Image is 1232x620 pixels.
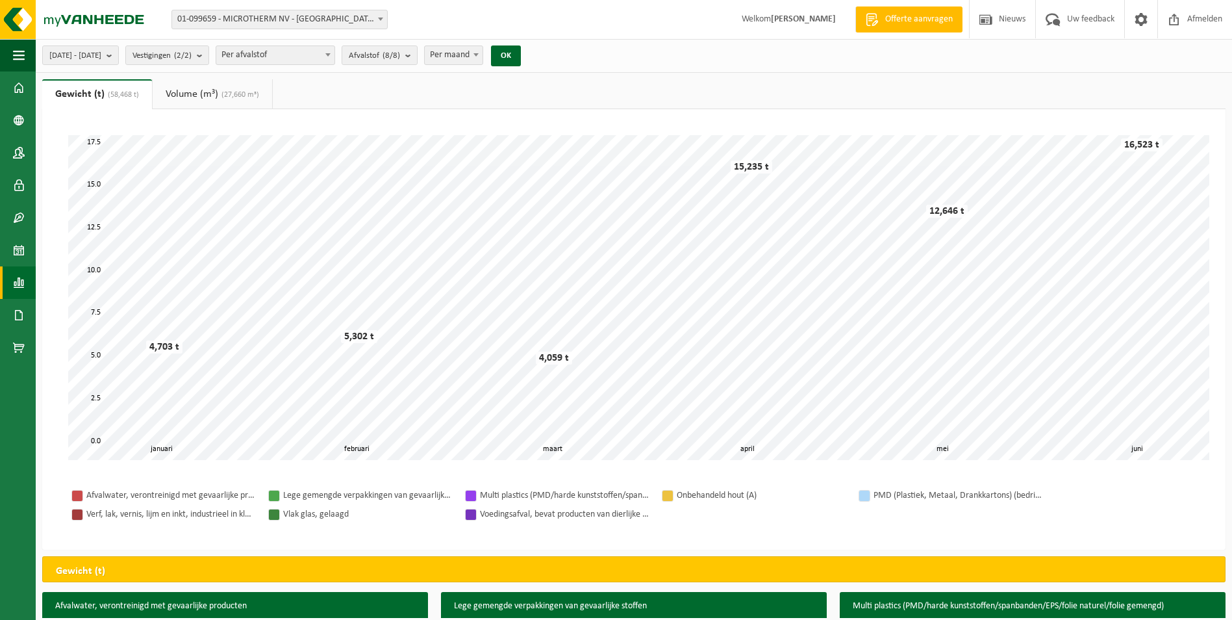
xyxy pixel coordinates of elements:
[42,45,119,65] button: [DATE] - [DATE]
[731,161,772,174] div: 15,235 t
[105,91,139,99] span: (58,468 t)
[383,51,400,60] count: (8/8)
[480,487,649,504] div: Multi plastics (PMD/harde kunststoffen/spanbanden/EPS/folie naturel/folie gemengd)
[172,10,387,29] span: 01-099659 - MICROTHERM NV - SINT-NIKLAAS
[216,46,334,64] span: Per afvalstof
[480,506,649,523] div: Voedingsafval, bevat producten van dierlijke oorsprong, onverpakt, categorie 3
[125,45,209,65] button: Vestigingen(2/2)
[425,46,483,64] span: Per maand
[341,330,377,343] div: 5,302 t
[174,51,192,60] count: (2/2)
[342,45,418,65] button: Afvalstof(8/8)
[146,341,182,354] div: 4,703 t
[86,487,255,504] div: Afvalwater, verontreinigd met gevaarlijke producten
[349,46,400,66] span: Afvalstof
[536,352,572,365] div: 4,059 t
[283,487,452,504] div: Lege gemengde verpakkingen van gevaarlijke stoffen
[153,79,272,109] a: Volume (m³)
[677,487,846,504] div: Onbehandeld hout (A)
[171,10,388,29] span: 01-099659 - MICROTHERM NV - SINT-NIKLAAS
[855,6,962,32] a: Offerte aanvragen
[491,45,521,66] button: OK
[218,91,259,99] span: (27,660 m³)
[49,46,101,66] span: [DATE] - [DATE]
[771,14,836,24] strong: [PERSON_NAME]
[926,205,968,218] div: 12,646 t
[42,79,152,109] a: Gewicht (t)
[43,557,118,586] h2: Gewicht (t)
[216,45,335,65] span: Per afvalstof
[132,46,192,66] span: Vestigingen
[86,506,255,523] div: Verf, lak, vernis, lijm en inkt, industrieel in kleinverpakking
[882,13,956,26] span: Offerte aanvragen
[283,506,452,523] div: Vlak glas, gelaagd
[874,487,1042,504] div: PMD (Plastiek, Metaal, Drankkartons) (bedrijven)
[1121,138,1163,151] div: 16,523 t
[424,45,483,65] span: Per maand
